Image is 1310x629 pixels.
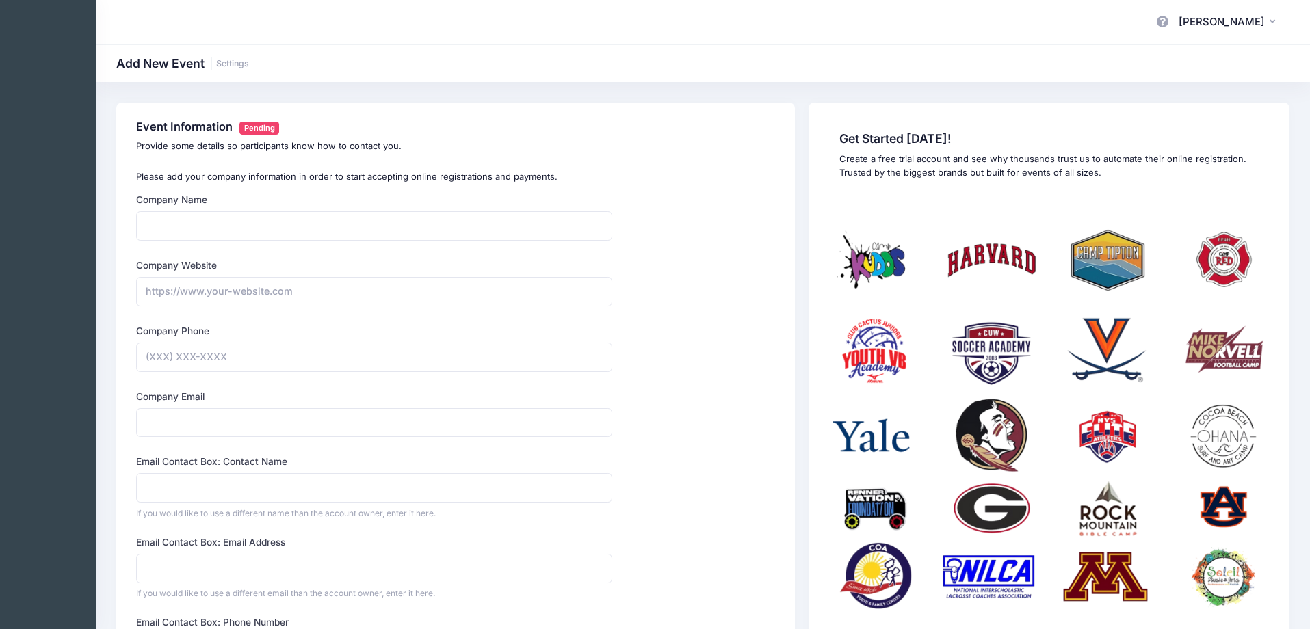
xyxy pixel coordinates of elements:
a: Settings [216,59,249,69]
label: Company Email [136,390,205,403]
h1: Add New Event [116,56,249,70]
input: https://www.your-website.com [136,277,612,306]
input: (XXX) XXX-XXXX [136,343,612,372]
span: Pending [239,122,279,135]
div: If you would like to use a different name than the account owner, enter it here. [136,507,612,520]
label: Email Contact Box: Email Address [136,535,285,549]
button: [PERSON_NAME] [1170,7,1289,38]
span: [PERSON_NAME] [1179,14,1265,29]
div: If you would like to use a different email than the account owner, enter it here. [136,587,612,600]
span: Get Started [DATE]! [839,131,1258,146]
h4: Event Information [136,120,775,135]
label: Company Website [136,258,217,272]
label: Company Name [136,193,207,206]
label: Email Contact Box: Contact Name [136,455,287,468]
p: Please add your company information in order to start accepting online registrations and payments. [136,170,775,184]
label: Email Contact Box: Phone Number [136,615,289,629]
p: Provide some details so participants know how to contact you. [136,139,775,153]
label: Company Phone [136,324,209,338]
p: Create a free trial account and see why thousands trust us to automate their online registration.... [839,152,1258,179]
